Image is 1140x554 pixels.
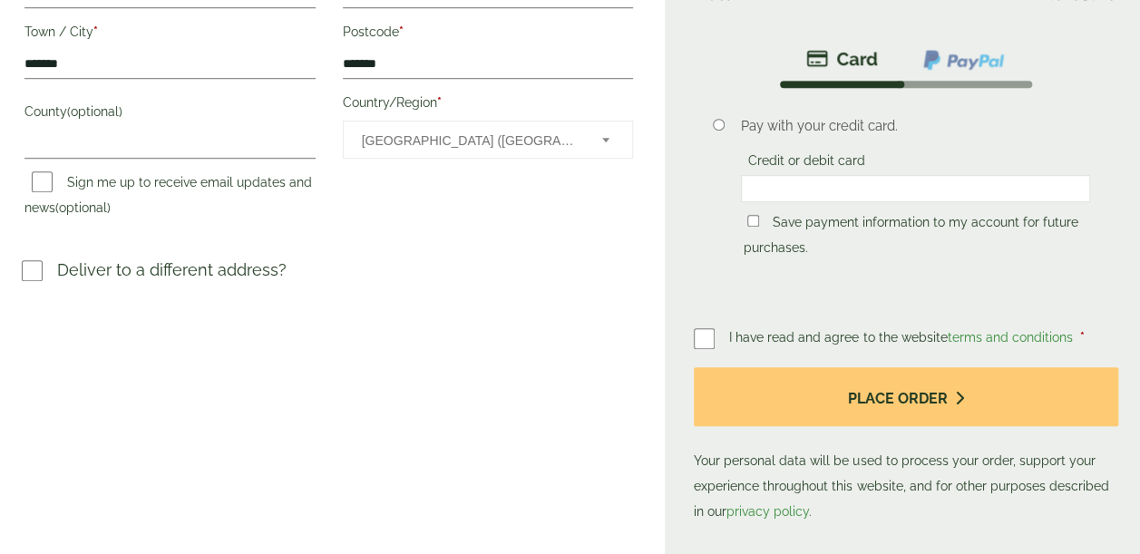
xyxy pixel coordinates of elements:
[806,48,878,70] img: stripe.png
[399,24,404,39] abbr: required
[93,24,98,39] abbr: required
[67,104,122,119] span: (optional)
[729,330,1076,345] span: I have read and agree to the website
[947,330,1072,345] a: terms and conditions
[726,504,809,519] a: privacy policy
[921,48,1006,72] img: ppcp-gateway.png
[694,367,1118,426] button: Place order
[437,95,442,110] abbr: required
[741,116,1090,136] p: Pay with your credit card.
[343,121,634,159] span: Country/Region
[24,19,316,50] label: Town / City
[362,121,579,160] span: United Kingdom (UK)
[24,99,316,130] label: County
[343,90,634,121] label: Country/Region
[744,215,1078,260] label: Save payment information to my account for future purchases.
[741,153,872,173] label: Credit or debit card
[24,175,312,220] label: Sign me up to receive email updates and news
[32,171,53,192] input: Sign me up to receive email updates and news(optional)
[55,200,111,215] span: (optional)
[1079,330,1084,345] abbr: required
[746,180,1085,197] iframe: Secure card payment input frame
[57,258,287,282] p: Deliver to a different address?
[694,367,1118,524] p: Your personal data will be used to process your order, support your experience throughout this we...
[343,19,634,50] label: Postcode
